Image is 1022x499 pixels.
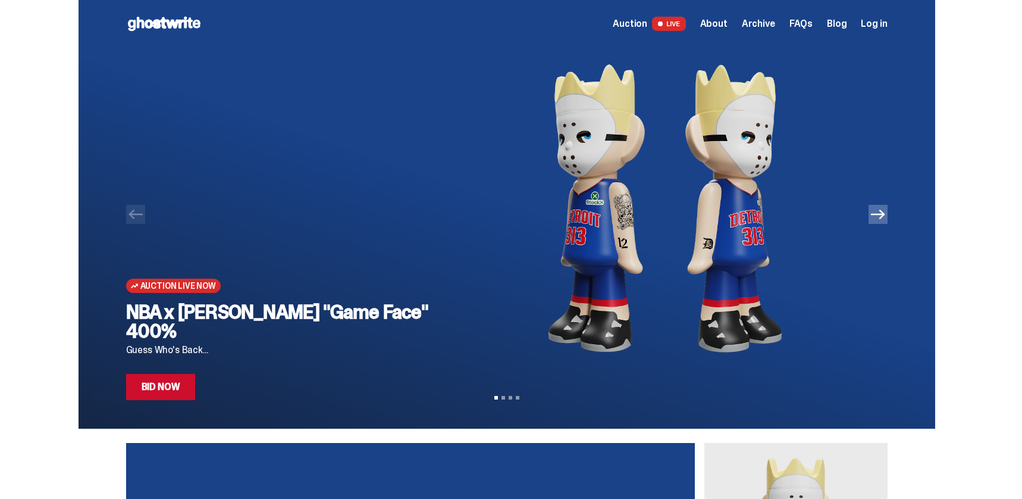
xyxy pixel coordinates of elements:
[126,302,443,341] h2: NBA x [PERSON_NAME] "Game Face" 400%
[613,17,685,31] a: Auction LIVE
[516,396,519,400] button: View slide 4
[861,19,887,29] a: Log in
[509,396,512,400] button: View slide 3
[700,19,728,29] a: About
[742,19,775,29] a: Archive
[494,396,498,400] button: View slide 1
[462,48,869,369] img: NBA x Eminem "Game Face" 400%
[501,396,505,400] button: View slide 2
[613,19,647,29] span: Auction
[126,374,196,400] a: Bid Now
[869,205,888,224] button: Next
[126,205,145,224] button: Previous
[140,281,216,291] span: Auction Live Now
[126,345,443,355] p: Guess Who's Back...
[789,19,813,29] a: FAQs
[827,19,847,29] a: Blog
[652,17,686,31] span: LIVE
